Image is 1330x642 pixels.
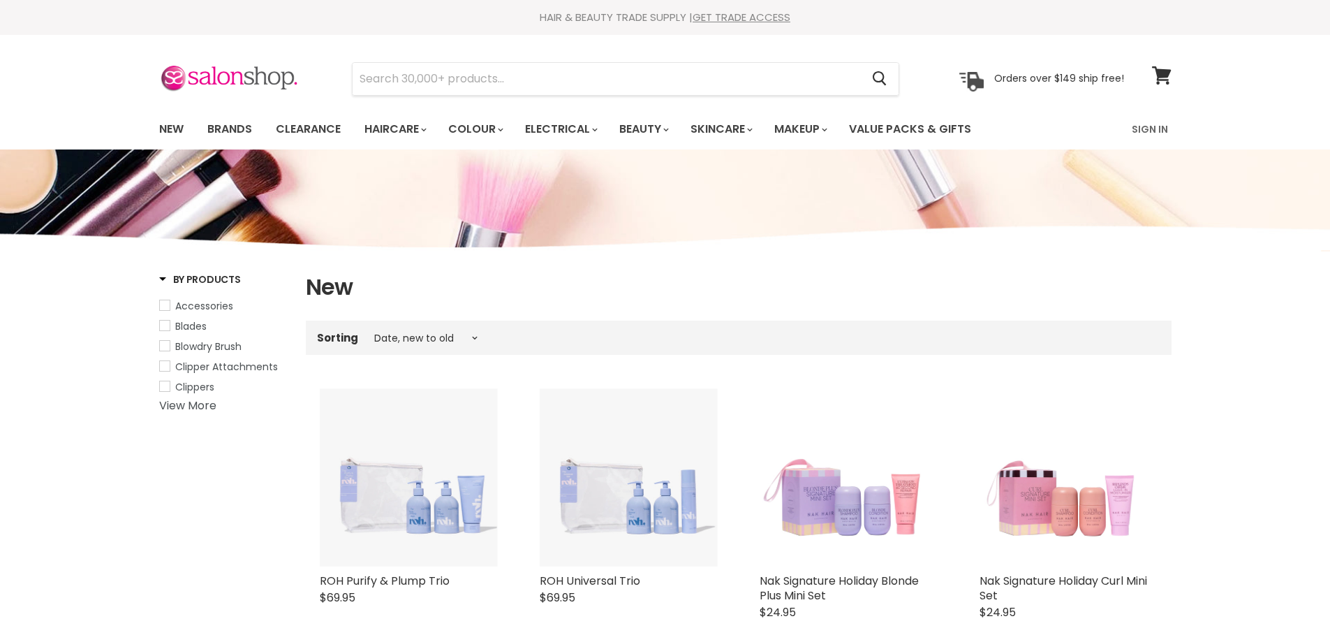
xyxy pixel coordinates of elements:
[265,115,351,144] a: Clearance
[609,115,677,144] a: Beauty
[149,109,1053,149] ul: Main menu
[354,115,435,144] a: Haircare
[540,573,640,589] a: ROH Universal Trio
[159,359,288,374] a: Clipper Attachments
[175,380,214,394] span: Clippers
[980,604,1016,620] span: $24.95
[159,339,288,354] a: Blowdry Brush
[515,115,606,144] a: Electrical
[159,397,216,414] a: View More
[760,573,919,604] a: Nak Signature Holiday Blonde Plus Mini Set
[980,573,1147,604] a: Nak Signature Holiday Curl Mini Set
[320,388,498,567] img: ROH Purify & Plump Trio
[149,115,194,144] a: New
[693,10,790,24] a: GET TRADE ACCESS
[994,72,1124,85] p: Orders over $149 ship free!
[320,590,355,606] span: $69.95
[980,388,1158,567] img: Nak Signature Holiday Curl Mini Set
[175,319,207,333] span: Blades
[320,573,450,589] a: ROH Purify & Plump Trio
[142,109,1189,149] nav: Main
[175,299,233,313] span: Accessories
[540,590,575,606] span: $69.95
[159,379,288,395] a: Clippers
[175,340,242,353] span: Blowdry Brush
[838,115,982,144] a: Value Packs & Gifts
[353,63,862,95] input: Search
[159,298,288,314] a: Accessories
[1123,115,1176,144] a: Sign In
[862,63,899,95] button: Search
[159,272,241,286] h3: By Products
[540,388,718,567] img: ROH Universal Trio
[197,115,263,144] a: Brands
[352,62,899,96] form: Product
[159,319,288,334] a: Blades
[175,360,278,374] span: Clipper Attachments
[764,115,836,144] a: Makeup
[680,115,761,144] a: Skincare
[317,332,358,344] label: Sorting
[760,388,938,567] img: Nak Signature Holiday Blonde Plus Mini Set
[142,10,1189,24] div: HAIR & BEAUTY TRADE SUPPLY |
[306,272,1172,302] h1: New
[438,115,512,144] a: Colour
[760,604,796,620] span: $24.95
